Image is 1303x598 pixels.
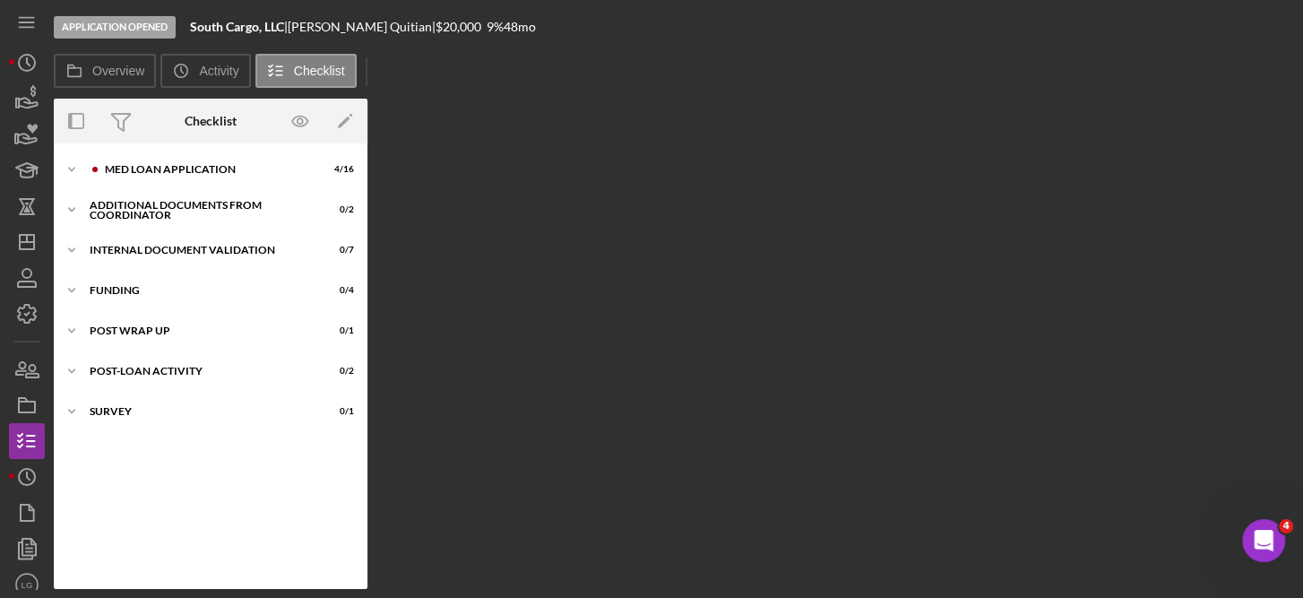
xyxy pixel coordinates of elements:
div: Checklist [185,114,237,128]
div: 0 / 1 [322,406,354,417]
div: MED Loan Application [105,164,309,175]
div: Application Opened [54,16,176,39]
label: Activity [199,64,238,78]
b: South Cargo, LLC [190,19,284,34]
div: Funding [90,285,309,296]
label: Overview [92,64,144,78]
div: Internal Document Validation [90,245,309,256]
div: 4 / 16 [322,164,354,175]
div: [PERSON_NAME] Quitian | [288,20,436,34]
text: LG [22,580,33,590]
div: 0 / 2 [322,366,354,377]
button: Activity [160,54,250,88]
div: | [190,20,288,34]
div: 0 / 2 [322,204,354,215]
iframe: Intercom live chat [1242,519,1285,562]
button: Checklist [255,54,357,88]
span: $20,000 [436,19,481,34]
div: 9 % [487,20,504,34]
label: Checklist [294,64,345,78]
div: 0 / 7 [322,245,354,256]
div: 48 mo [504,20,536,34]
div: Post Wrap Up [90,325,309,336]
div: 0 / 4 [322,285,354,296]
div: Survey [90,406,309,417]
div: Additional Documents from Coordinator [90,200,309,221]
span: 4 [1279,519,1293,533]
div: 0 / 1 [322,325,354,336]
div: Post-Loan Activity [90,366,309,377]
button: Overview [54,54,156,88]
